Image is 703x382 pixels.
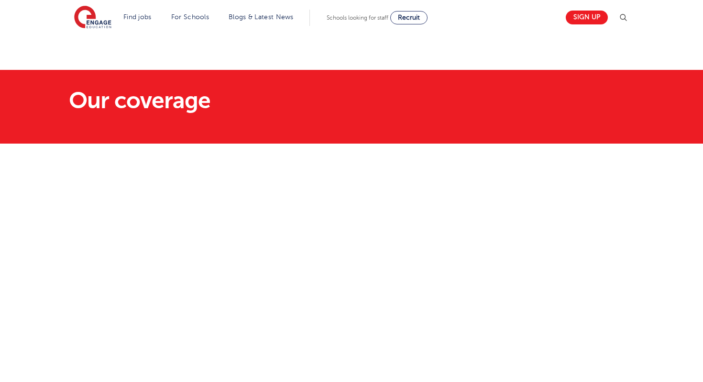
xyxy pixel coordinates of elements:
[69,89,441,112] h1: Our coverage
[390,11,428,24] a: Recruit
[398,14,420,21] span: Recruit
[74,6,111,30] img: Engage Education
[123,13,152,21] a: Find jobs
[229,13,294,21] a: Blogs & Latest News
[327,14,388,21] span: Schools looking for staff
[171,13,209,21] a: For Schools
[566,11,608,24] a: Sign up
